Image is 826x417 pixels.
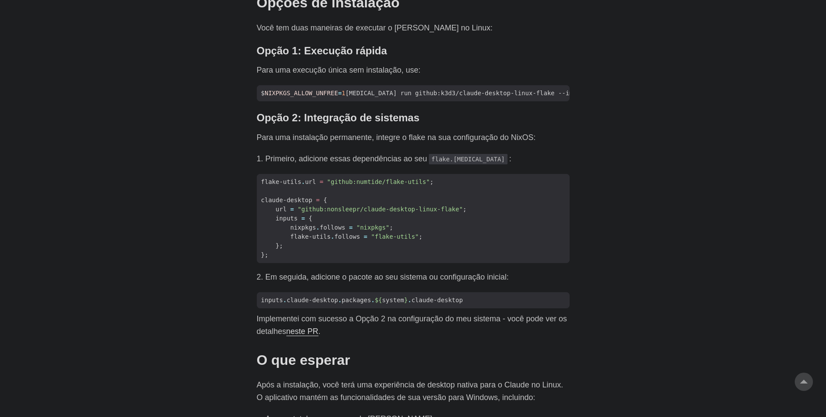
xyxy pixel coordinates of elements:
span: . [338,297,342,304]
span: "nixpkgs" [356,224,389,231]
span: . [408,297,411,304]
span: = [290,206,294,213]
font: Opção 2: Integração de sistemas [257,112,420,123]
span: ; [430,178,433,185]
a: ir para o topo [795,373,813,391]
span: claude-desktop [261,197,312,203]
span: system [382,297,404,304]
span: } [404,297,408,304]
font: . [318,327,321,336]
span: inputs [261,297,283,304]
span: }; [275,242,283,249]
span: flake-utils [290,233,331,240]
span: follows [320,224,345,231]
span: nixpkgs [290,224,316,231]
font: Você tem duas maneiras de executar o [PERSON_NAME] no Linux: [257,23,493,32]
span: }; [261,251,269,258]
span: ; [419,233,422,240]
span: = [364,233,367,240]
span: "flake-utils" [371,233,419,240]
code: flake.[MEDICAL_DATA] [429,154,508,164]
span: claude-desktop [411,297,463,304]
a: neste PR [286,327,318,336]
span: packages [342,297,371,304]
font: Opção 1: Execução rápida [257,45,387,57]
span: = [316,197,319,203]
font: Após a instalação, você terá uma experiência de desktop nativa para o Claude no Linux. O aplicati... [257,380,563,402]
font: Para uma execução única sem instalação, use: [257,66,421,74]
span: NIXPKGS_ALLOW_UNFREE [265,90,338,97]
font: Em seguida, adicione o pacote ao seu sistema ou configuração inicial: [265,273,509,281]
span: = [349,224,352,231]
span: claude-desktop [287,297,338,304]
span: url [305,178,316,185]
span: follows [334,233,360,240]
span: = [320,178,323,185]
span: = [301,215,305,222]
span: ${ [375,297,382,304]
span: . [316,224,319,231]
span: { [323,197,327,203]
span: ; [389,224,393,231]
span: . [283,297,286,304]
span: . [371,297,375,304]
span: "github:numtide/flake-utils" [327,178,430,185]
font: : [509,154,511,163]
span: ; [463,206,466,213]
font: Para uma instalação permanente, integre o flake na sua configuração do NixOS: [257,133,536,142]
span: url [275,206,286,213]
font: Implementei com sucesso a Opção 2 na configuração do meu sistema - você pode ver os detalhes [257,314,567,336]
span: "github:nonsleepr/claude-desktop-linux-flake" [298,206,463,213]
span: flake-utils [261,178,302,185]
span: $ [MEDICAL_DATA] run github:k3d3/claude-desktop-linux-flake --impure [257,89,592,98]
font: O que esperar [257,352,350,368]
span: { [309,215,312,222]
span: . [301,178,305,185]
span: inputs [275,215,298,222]
span: = [338,90,342,97]
span: 1 [342,90,345,97]
span: . [331,233,334,240]
font: Primeiro, adicione essas dependências ao seu [265,154,427,163]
